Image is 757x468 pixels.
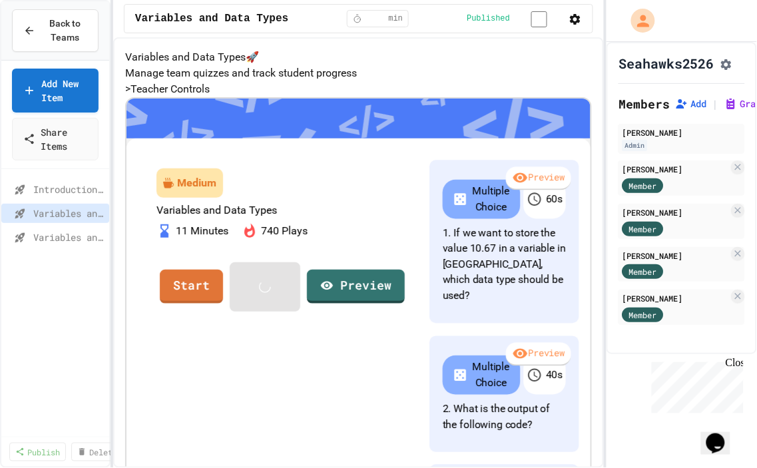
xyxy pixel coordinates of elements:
[12,118,99,160] a: Share Items
[125,65,592,81] p: Manage team quizzes and track student progress
[629,266,657,278] span: Member
[307,270,405,304] a: Preview
[33,182,104,196] span: Introduction to Algorithms, Programming, and Compilers
[12,69,99,113] a: Add New Item
[33,230,104,244] span: Variables and Data Types
[125,81,592,97] h5: > Teacher Controls
[389,13,403,24] span: min
[43,17,87,45] span: Back to Teams
[712,96,719,112] span: |
[156,204,405,216] p: Variables and Data Types
[623,250,729,262] div: [PERSON_NAME]
[623,163,729,175] div: [PERSON_NAME]
[467,13,510,24] span: Published
[619,95,670,113] h2: Members
[623,206,729,218] div: [PERSON_NAME]
[125,49,592,65] h4: Variables and Data Types 🚀
[160,270,223,304] a: Start
[701,415,744,455] iframe: chat widget
[623,140,648,151] div: Admin
[176,223,228,239] p: 11 Minutes
[515,11,563,27] input: publish toggle
[646,357,744,413] iframe: chat widget
[471,359,511,391] p: Multiple Choice
[135,11,288,27] span: Variables and Data Types
[720,55,733,71] button: Assignment Settings
[261,223,308,239] p: 740 Plays
[675,97,707,111] button: Add
[546,192,563,208] p: 60 s
[467,10,563,27] div: Content is published and visible to students
[619,54,714,73] h1: Seahawks2526
[629,180,657,192] span: Member
[623,292,729,304] div: [PERSON_NAME]
[33,206,104,220] span: Variables and Data Types
[443,401,566,433] p: 2. What is the output of the following code?
[506,343,571,367] div: Preview
[71,443,123,461] a: Delete
[5,5,92,85] div: Chat with us now!Close
[471,184,511,215] p: Multiple Choice
[629,223,657,235] span: Member
[629,309,657,321] span: Member
[623,126,741,138] div: [PERSON_NAME]
[9,443,66,461] a: Publish
[506,166,571,190] div: Preview
[617,5,658,36] div: My Account
[443,226,566,304] p: 1. If we want to store the value 10.67 in a variable in [GEOGRAPHIC_DATA], which data type should...
[546,367,563,383] p: 40 s
[177,175,216,191] div: Medium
